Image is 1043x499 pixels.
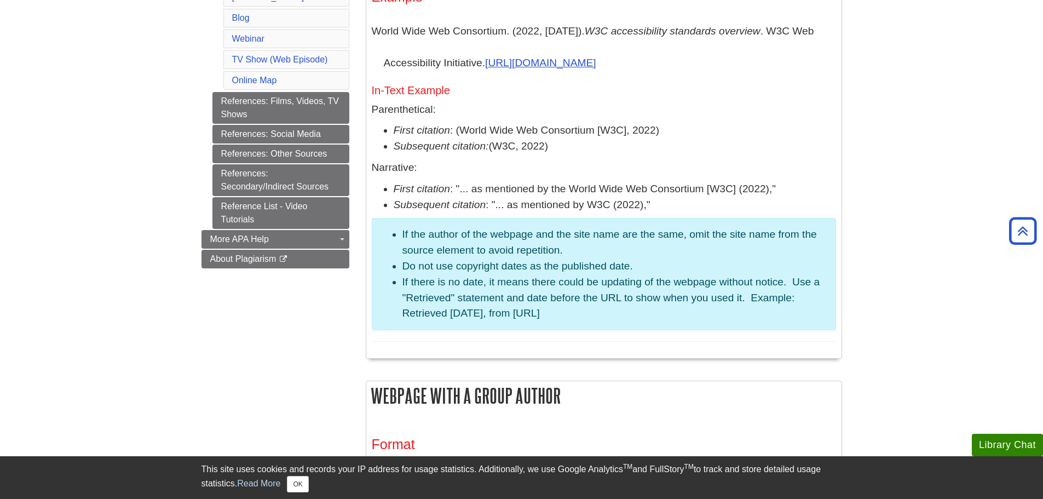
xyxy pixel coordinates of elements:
a: Reference List - Video Tutorials [212,197,349,229]
a: More APA Help [201,230,349,249]
button: Close [287,476,308,492]
li: If there is no date, it means there could be updating of the webpage without notice. Use a "Retri... [402,274,827,322]
a: References: Films, Videos, TV Shows [212,92,349,124]
a: Webinar [232,34,264,43]
a: Blog [232,13,250,22]
sup: TM [623,463,632,471]
p: World Wide Web Consortium. (2022, [DATE]). . W3C Web Accessibility Initiative. [372,15,836,78]
h5: In-Text Example [372,84,836,96]
h3: Format [372,437,836,452]
a: References: Secondary/Indirect Sources [212,164,349,196]
a: Read More [237,479,280,488]
i: This link opens in a new window [279,256,288,263]
em: Subsequent citation [394,199,486,210]
li: : "... as mentioned by W3C (2022)," [394,197,836,213]
p: Narrative: [372,160,836,176]
li: : (World Wide Web Consortium [W3C], 2022) [394,123,836,139]
span: About Plagiarism [210,254,276,263]
i: W3C accessibility standards overview [585,25,760,37]
li: (W3C, 2022) [394,139,836,154]
a: References: Social Media [212,125,349,144]
li: Do not use copyright dates as the published date. [402,259,827,274]
a: Back to Top [1005,223,1040,238]
a: Online Map [232,76,277,85]
p: Parenthetical: [372,102,836,118]
a: About Plagiarism [201,250,349,268]
h2: Webpage with a group author [366,381,842,410]
i: Subsequent citation: [394,140,489,152]
a: [URL][DOMAIN_NAME] [485,57,596,68]
li: If the author of the webpage and the site name are the same, omit the site name from the source e... [402,227,827,259]
button: Library Chat [972,434,1043,456]
a: References: Other Sources [212,145,349,163]
li: : "... as mentioned by the World Wide Web Consortium [W3C] (2022)," [394,181,836,197]
span: More APA Help [210,234,269,244]
em: First citation [394,124,450,136]
em: First citation [394,183,450,194]
sup: TM [684,463,694,471]
div: This site uses cookies and records your IP address for usage statistics. Additionally, we use Goo... [201,463,842,492]
a: TV Show (Web Episode) [232,55,328,64]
